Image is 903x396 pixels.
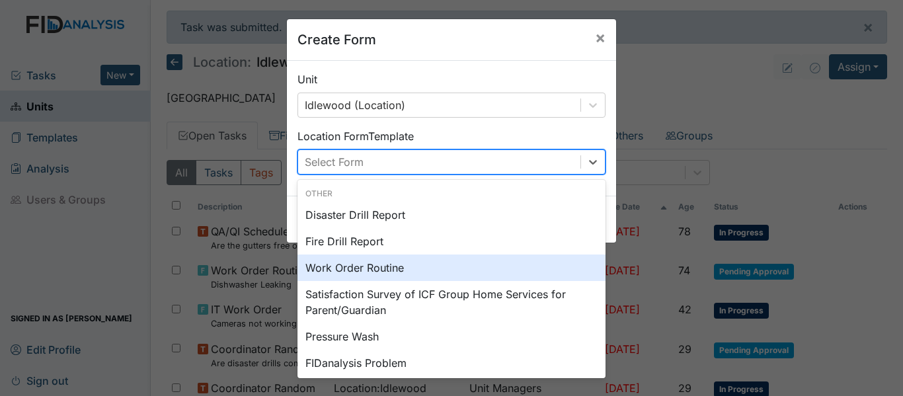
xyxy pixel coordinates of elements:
button: Close [584,19,616,56]
label: Unit [297,71,317,87]
label: Location Form Template [297,128,414,144]
span: × [595,28,606,47]
div: Satisfaction Survey of ICF Group Home Services for Parent/Guardian [297,281,606,323]
div: Select Form [305,154,364,170]
div: Other [297,188,606,200]
div: Work Order Routine [297,255,606,281]
div: FIDanalysis Problem [297,350,606,376]
div: Fire Drill Report [297,228,606,255]
div: Idlewood (Location) [305,97,405,113]
div: Pressure Wash [297,323,606,350]
h5: Create Form [297,30,376,50]
div: Disaster Drill Report [297,202,606,228]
